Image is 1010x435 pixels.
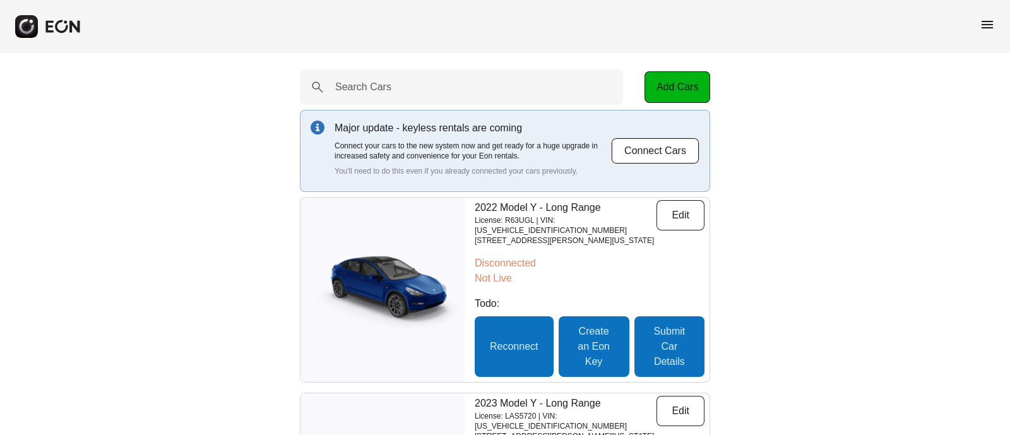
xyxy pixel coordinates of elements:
[475,296,704,311] p: Todo:
[475,200,656,215] p: 2022 Model Y - Long Range
[980,17,995,32] span: menu
[335,121,611,136] p: Major update - keyless rentals are coming
[475,411,656,431] p: License: LAS5720 | VIN: [US_VEHICLE_IDENTIFICATION_NUMBER]
[311,121,324,134] img: info
[475,235,656,246] p: [STREET_ADDRESS][PERSON_NAME][US_STATE]
[475,215,656,235] p: License: R63UGL | VIN: [US_VEHICLE_IDENTIFICATION_NUMBER]
[475,271,704,286] p: Not Live
[475,396,656,411] p: 2023 Model Y - Long Range
[645,71,710,103] button: Add Cars
[335,141,611,161] p: Connect your cars to the new system now and get ready for a huge upgrade in increased safety and ...
[611,138,699,164] button: Connect Cars
[656,396,704,426] button: Edit
[475,256,704,271] p: Disconnected
[634,316,704,377] button: Submit Car Details
[335,166,611,176] p: You'll need to do this even if you already connected your cars previously.
[300,249,465,331] img: car
[656,200,704,230] button: Edit
[475,316,554,377] button: Reconnect
[335,80,391,95] label: Search Cars
[559,316,629,377] button: Create an Eon Key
